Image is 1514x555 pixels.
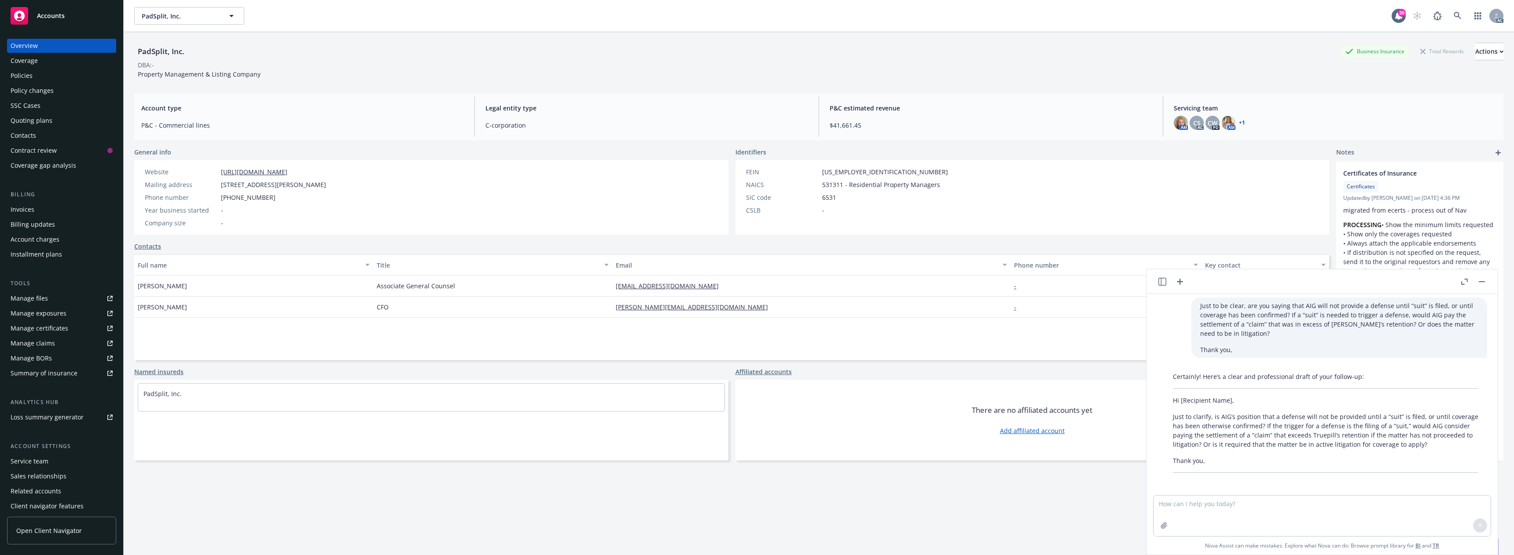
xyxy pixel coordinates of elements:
[485,103,808,113] span: Legal entity type
[7,232,116,246] a: Account charges
[735,367,792,376] a: Affiliated accounts
[1205,261,1316,270] div: Key contact
[221,218,223,228] span: -
[11,202,34,217] div: Invoices
[11,454,48,468] div: Service team
[616,261,997,270] div: Email
[11,410,84,424] div: Loss summary generator
[7,484,116,498] a: Related accounts
[1173,456,1478,465] p: Thank you,
[1469,7,1487,25] a: Switch app
[11,217,55,232] div: Billing updates
[7,4,116,28] a: Accounts
[134,7,244,25] button: PadSplit, Inc.
[1343,220,1496,303] p: • Show the minimum limits requested • Show only the coverages requested • Always attach the appli...
[134,46,188,57] div: PadSplit, Inc.
[7,129,116,143] a: Contacts
[134,242,161,251] a: Contacts
[7,351,116,365] a: Manage BORs
[11,351,52,365] div: Manage BORs
[11,99,40,113] div: SSC Cases
[11,143,57,158] div: Contract review
[145,167,217,176] div: Website
[1014,303,1023,311] a: -
[1429,7,1446,25] a: Report a Bug
[1493,147,1503,158] a: add
[1449,7,1466,25] a: Search
[1221,116,1235,130] img: photo
[1000,426,1065,435] a: Add affiliated account
[7,469,116,483] a: Sales relationships
[16,526,82,535] span: Open Client Navigator
[11,39,38,53] div: Overview
[7,69,116,83] a: Policies
[485,121,808,130] span: C-corporation
[11,291,48,305] div: Manage files
[1343,194,1496,202] span: Updated by [PERSON_NAME] on [DATE] 4:36 PM
[141,121,464,130] span: P&C - Commercial lines
[822,206,824,215] span: -
[1174,116,1188,130] img: photo
[138,70,261,78] span: Property Management & Listing Company
[7,279,116,288] div: Tools
[7,84,116,98] a: Policy changes
[7,442,116,451] div: Account settings
[612,254,1011,276] button: Email
[1173,412,1478,449] p: Just to clarify, is AIG’s position that a defense will not be provided until a “suit” is filed, o...
[11,336,55,350] div: Manage claims
[138,302,187,312] span: [PERSON_NAME]
[377,261,599,270] div: Title
[145,206,217,215] div: Year business started
[7,321,116,335] a: Manage certificates
[7,99,116,113] a: SSC Cases
[7,306,116,320] span: Manage exposures
[1415,542,1421,549] a: BI
[1200,345,1478,354] p: Thank you,
[1200,301,1478,338] p: Just to be clear, are you saying that AIG will not provide a defense until “suit” is filed, or un...
[7,499,116,513] a: Client navigator features
[1347,183,1375,191] span: Certificates
[1343,206,1496,215] p: migrated from ecerts - process out of Nav
[1011,254,1202,276] button: Phone number
[142,11,218,21] span: PadSplit, Inc.
[7,398,116,407] div: Analytics hub
[1174,103,1496,113] span: Servicing team
[1433,542,1439,549] a: TR
[1202,254,1329,276] button: Key contact
[1193,118,1201,128] span: CS
[11,484,61,498] div: Related accounts
[746,167,819,176] div: FEIN
[134,147,171,157] span: General info
[145,218,217,228] div: Company size
[221,206,223,215] span: -
[1336,147,1354,158] span: Notes
[7,291,116,305] a: Manage files
[138,60,154,70] div: DBA: -
[145,180,217,189] div: Mailing address
[7,366,116,380] a: Summary of insurance
[7,39,116,53] a: Overview
[7,410,116,424] a: Loss summary generator
[138,261,360,270] div: Full name
[7,114,116,128] a: Quoting plans
[1408,7,1426,25] a: Start snowing
[7,247,116,261] a: Installment plans
[7,202,116,217] a: Invoices
[972,405,1092,415] span: There are no affiliated accounts yet
[7,158,116,173] a: Coverage gap analysis
[1208,118,1217,128] span: CW
[1014,261,1188,270] div: Phone number
[830,121,1152,130] span: $41,661.45
[11,499,84,513] div: Client navigator features
[11,321,68,335] div: Manage certificates
[746,193,819,202] div: SIC code
[1173,372,1478,381] p: Certainly! Here’s a clear and professional draft of your follow-up:
[1239,120,1245,125] a: +1
[11,84,54,98] div: Policy changes
[7,217,116,232] a: Billing updates
[373,254,612,276] button: Title
[1336,162,1503,310] div: Certificates of InsuranceCertificatesUpdatedby [PERSON_NAME] on [DATE] 4:36 PMmigrated from ecert...
[221,193,276,202] span: [PHONE_NUMBER]
[11,54,38,68] div: Coverage
[1475,43,1503,60] div: Actions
